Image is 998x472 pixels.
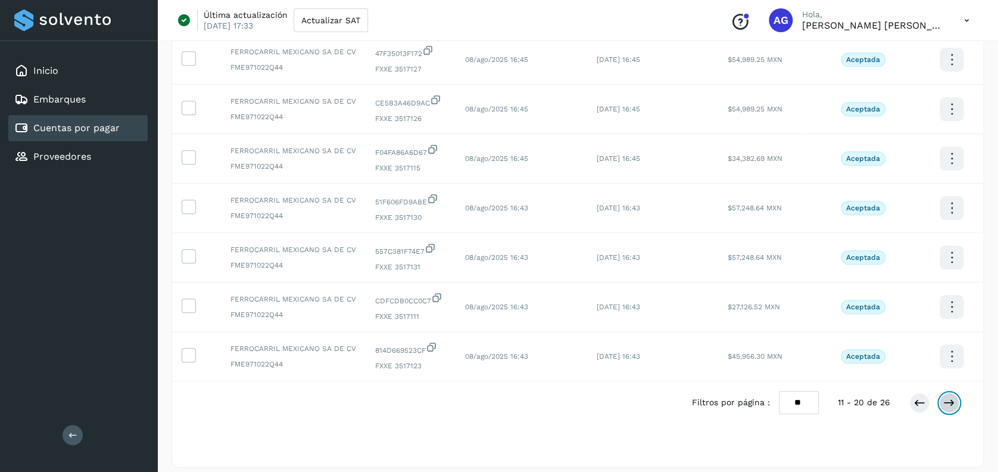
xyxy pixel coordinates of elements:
span: 47F35013F172 [375,45,445,59]
span: FME971022Q44 [230,260,356,271]
span: FXXE 3517126 [375,113,445,124]
span: FME971022Q44 [230,62,356,73]
p: Aceptada [846,204,880,212]
span: [DATE] 16:43 [596,253,640,262]
p: [DATE] 17:33 [204,20,253,31]
span: FXXE 3517130 [375,212,445,223]
span: $27,126.52 MXN [728,303,780,311]
span: FERROCARRIL MEXICANO SA DE CV [230,244,356,255]
span: FME971022Q44 [230,111,356,122]
a: Cuentas por pagar [33,122,120,133]
span: $54,989.25 MXN [728,105,782,113]
span: [DATE] 16:45 [596,55,640,64]
span: CDFCDB0CC0C7 [375,292,445,306]
div: Embarques [8,86,148,113]
span: 08/ago/2025 16:45 [464,105,528,113]
span: FME971022Q44 [230,161,356,172]
div: Proveedores [8,144,148,170]
span: $54,989.25 MXN [728,55,782,64]
span: $34,382.69 MXN [728,154,782,163]
a: Embarques [33,94,86,105]
button: Actualizar SAT [294,8,368,32]
span: $45,956.30 MXN [728,352,782,361]
p: Última actualización [204,10,288,20]
span: 557C381F74E7 [375,243,445,257]
span: FME971022Q44 [230,309,356,320]
span: [DATE] 16:43 [596,303,640,311]
span: Filtros por página : [691,396,769,409]
span: FXXE 3517127 [375,64,445,74]
span: [DATE] 16:45 [596,154,640,163]
span: 08/ago/2025 16:43 [464,352,528,361]
span: FERROCARRIL MEXICANO SA DE CV [230,145,356,156]
p: Hola, [802,10,945,20]
span: F04FA86A6D67 [375,144,445,158]
span: 814D669523CF [375,341,445,356]
span: FME971022Q44 [230,359,356,369]
span: FXXE 3517111 [375,311,445,322]
span: $57,248.64 MXN [728,204,782,212]
div: Inicio [8,58,148,84]
span: Actualizar SAT [301,16,360,24]
p: Aceptada [846,154,880,163]
p: Aceptada [846,352,880,361]
span: FERROCARRIL MEXICANO SA DE CV [230,46,356,57]
span: 08/ago/2025 16:43 [464,204,528,212]
a: Inicio [33,65,58,76]
span: 08/ago/2025 16:43 [464,253,528,262]
span: [DATE] 16:45 [596,105,640,113]
span: FXXE 3517115 [375,163,445,173]
p: Aceptada [846,253,880,262]
span: FXXE 3517123 [375,361,445,371]
span: 11 - 20 de 26 [838,396,890,409]
a: Proveedores [33,151,91,162]
span: 08/ago/2025 16:43 [464,303,528,311]
span: FERROCARRIL MEXICANO SA DE CV [230,294,356,305]
p: Abigail Gonzalez Leon [802,20,945,31]
span: FERROCARRIL MEXICANO SA DE CV [230,96,356,107]
span: FERROCARRIL MEXICANO SA DE CV [230,343,356,354]
span: $57,248.64 MXN [728,253,782,262]
span: 08/ago/2025 16:45 [464,154,528,163]
span: 08/ago/2025 16:45 [464,55,528,64]
p: Aceptada [846,55,880,64]
div: Cuentas por pagar [8,115,148,141]
span: FXXE 3517131 [375,262,445,272]
span: 51F606FD9ABE [375,193,445,207]
span: [DATE] 16:43 [596,352,640,361]
span: [DATE] 16:43 [596,204,640,212]
span: CE5B3A46D9AC [375,94,445,108]
p: Aceptada [846,303,880,311]
span: FME971022Q44 [230,210,356,221]
span: FERROCARRIL MEXICANO SA DE CV [230,195,356,206]
p: Aceptada [846,105,880,113]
